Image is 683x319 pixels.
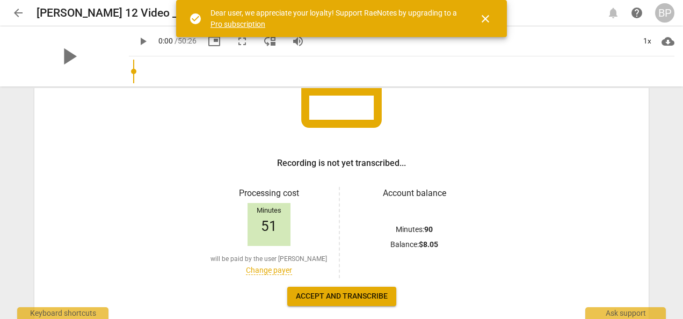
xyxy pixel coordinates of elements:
span: move_down [264,35,277,48]
span: will be paid by the user [PERSON_NAME] [210,255,327,264]
span: play_arrow [136,35,149,48]
button: Play [133,32,152,51]
b: $ 8.05 [419,240,438,249]
span: 51 [261,219,277,235]
button: Volume [288,32,308,51]
button: Close [473,6,498,32]
button: Fullscreen [232,32,252,51]
b: 90 [424,225,433,234]
span: close [479,12,492,25]
span: fullscreen [236,35,249,48]
span: 0:00 [158,37,173,45]
h2: [PERSON_NAME] 12 Video _low resolution_[DATE] Img 0852 [37,6,338,20]
h3: Processing cost [207,187,330,200]
h3: Account balance [353,187,476,200]
span: arrow_back [12,6,25,19]
span: credit_card [293,47,390,144]
span: volume_up [292,35,304,48]
div: 1x [637,33,657,50]
span: check_circle [189,12,202,25]
span: picture_in_picture [208,35,221,48]
div: Keyboard shortcuts [17,307,108,319]
span: / 50:26 [175,37,197,45]
span: cloud_download [662,35,674,48]
div: Ask support [585,307,666,319]
a: Pro subscription [210,20,265,28]
span: play_arrow [55,42,83,70]
a: Help [627,3,646,23]
span: help [630,6,643,19]
a: Change payer [246,266,292,275]
button: Picture in picture [205,32,224,51]
div: Minutes [248,207,290,215]
h3: Recording is not yet transcribed... [277,157,406,170]
p: Balance : [390,239,438,250]
button: BP [655,3,674,23]
p: Minutes : [396,224,433,235]
div: Dear user, we appreciate your loyalty! Support RaeNotes by upgrading to a [210,8,460,30]
span: Accept and transcribe [296,291,388,302]
button: View player as separate pane [260,32,280,51]
button: Accept and transcribe [287,287,396,306]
